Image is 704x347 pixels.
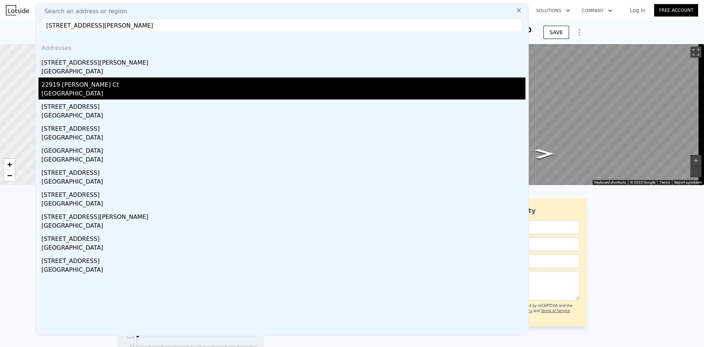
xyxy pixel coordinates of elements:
div: [GEOGRAPHIC_DATA] [41,111,525,122]
button: SAVE [543,26,569,39]
a: Terms [660,180,670,184]
div: [GEOGRAPHIC_DATA] [41,265,525,276]
div: [STREET_ADDRESS][PERSON_NAME] [41,55,525,67]
div: [STREET_ADDRESS] [41,166,525,177]
button: Show Options [572,25,587,40]
div: [GEOGRAPHIC_DATA] [41,144,525,155]
a: Log In [621,7,654,14]
a: Zoom in [4,159,15,170]
div: [GEOGRAPHIC_DATA] [41,89,525,100]
div: [GEOGRAPHIC_DATA] [41,67,525,77]
div: Addresses [38,38,525,55]
input: Enter an address, city, region, neighborhood or zip code [41,19,522,32]
div: [GEOGRAPHIC_DATA] [41,133,525,144]
button: Solutions [530,4,576,17]
a: Zoom out [4,170,15,181]
path: Go West, Gary Ln [527,147,562,161]
button: Keyboard shortcuts [594,180,626,185]
div: [GEOGRAPHIC_DATA] [41,243,525,254]
button: Toggle fullscreen view [690,47,701,58]
div: [STREET_ADDRESS] [41,122,525,133]
div: [STREET_ADDRESS][PERSON_NAME] [41,210,525,221]
div: [GEOGRAPHIC_DATA] [41,155,525,166]
span: + [7,160,12,169]
a: Terms of Service [541,309,570,313]
div: 22919 [PERSON_NAME] Ct [41,77,525,89]
div: [STREET_ADDRESS] [41,254,525,265]
div: This site is protected by reCAPTCHA and the Google and apply. [495,303,579,319]
span: © 2025 Google [630,180,655,184]
button: Zoom in [690,155,701,166]
div: [STREET_ADDRESS] [41,232,525,243]
span: − [7,171,12,180]
tspan: $24 [126,335,135,340]
div: [STREET_ADDRESS] [41,100,525,111]
a: Free Account [654,4,698,17]
div: [GEOGRAPHIC_DATA] [41,177,525,188]
img: Lotside [6,5,29,15]
button: Company [576,4,618,17]
div: [GEOGRAPHIC_DATA] [41,199,525,210]
a: Report a problem [674,180,702,184]
div: [GEOGRAPHIC_DATA] [41,221,525,232]
div: [STREET_ADDRESS] [41,188,525,199]
span: Search an address or region [38,7,127,16]
button: Zoom out [690,166,701,177]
